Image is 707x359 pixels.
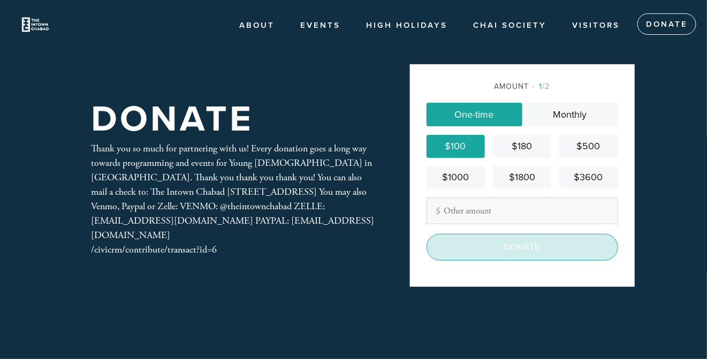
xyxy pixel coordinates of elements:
img: Untitled%20design-7.png [16,5,55,44]
h1: Donate [92,102,254,137]
div: $1000 [431,170,481,185]
div: $3600 [564,170,613,185]
div: $100 [431,139,481,154]
a: Donate [637,13,696,35]
a: Chai society [465,16,554,36]
a: Visitors [564,16,628,36]
a: $500 [559,135,618,158]
a: One-time [427,103,522,126]
a: Monthly [522,103,618,126]
a: High Holidays [358,16,455,36]
span: /2 [533,82,550,91]
a: Events [292,16,348,36]
span: 1 [539,82,543,91]
div: Amount [427,81,618,92]
input: Donate [427,234,618,261]
div: $500 [564,139,613,154]
div: /civicrm/contribute/transact?id=6 [92,242,375,257]
input: Other amount [427,197,618,224]
div: Thank you so much for partnering with us! Every donation goes a long way towards programming and ... [92,141,375,257]
a: $100 [427,135,485,158]
div: $1800 [497,170,547,185]
a: $180 [493,135,551,158]
a: $3600 [559,166,618,189]
a: About [231,16,283,36]
a: $1000 [427,166,485,189]
a: $1800 [493,166,551,189]
div: $180 [497,139,547,154]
